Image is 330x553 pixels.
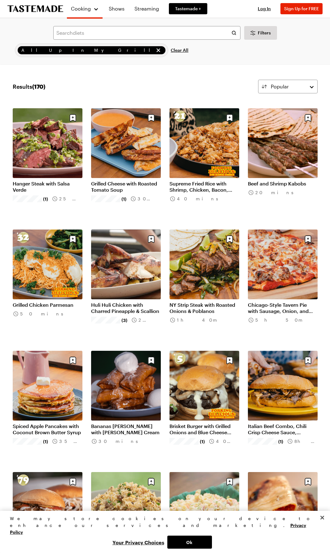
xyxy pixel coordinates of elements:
[258,80,318,93] button: Popular
[302,355,314,366] button: Save recipe
[169,302,239,314] a: NY Strip Steak with Roasted Onions & Poblanos
[109,536,167,549] button: Your Privacy Choices
[145,112,157,124] button: Save recipe
[302,112,314,124] button: Save recipe
[10,515,315,536] div: We may store cookies on your device to enhance our services and marketing.
[252,6,277,12] button: Log In
[91,302,161,314] a: Huli Huli Chicken with Charred Pineapple & Scallion
[248,181,318,187] a: Beef and Shrimp Kabobs
[67,355,79,366] button: Save recipe
[248,423,318,435] a: Italian Beef Combo, Chili Crisp Cheese Sauce, Giardiniera
[13,423,82,435] a: Spiced Apple Pancakes with Coconut Brown Butter Syrup
[67,233,79,245] button: Save recipe
[32,83,45,90] span: ( 170 )
[175,6,201,12] span: Tastemade +
[7,5,63,12] a: To Tastemade Home Page
[169,3,207,14] a: Tastemade +
[13,181,82,193] a: Hanger Steak with Salsa Verde
[302,476,314,488] button: Save recipe
[10,515,315,549] div: Privacy
[21,47,154,54] span: All Up In My Grill
[145,476,157,488] button: Save recipe
[13,302,82,308] a: Grilled Chicken Parmesan
[224,355,235,366] button: Save recipe
[271,83,289,90] span: Popular
[155,47,162,54] button: remove All Up In My Grill
[167,536,212,549] button: Ok
[13,82,45,91] span: Results
[71,6,91,11] span: Cooking
[145,355,157,366] button: Save recipe
[244,26,277,40] button: Desktop filters
[71,2,99,15] button: Cooking
[91,423,161,435] a: Bananas [PERSON_NAME] with [PERSON_NAME] Cream
[302,233,314,245] button: Save recipe
[258,30,271,36] span: Filters
[67,112,79,124] button: Save recipe
[284,6,319,11] span: Sign Up for FREE
[145,233,157,245] button: Save recipe
[224,476,235,488] button: Save recipe
[169,423,239,435] a: Brisket Burger with Grilled Onions and Blue Cheese Sauce
[248,302,318,314] a: Chicago-Style Tavern Pie with Sausage, Onion, and Ranch Dressing
[224,112,235,124] button: Save recipe
[171,43,188,57] button: Clear All
[258,6,271,11] span: Log In
[91,181,161,193] a: Grilled Cheese with Roasted Tomato Soup
[169,181,239,193] a: Supreme Fried Rice with Shrimp, Chicken, Bacon, Pickled Raisins & Jalapenos
[315,511,329,524] button: Close
[224,233,235,245] button: Save recipe
[171,47,188,53] span: Clear All
[67,476,79,488] button: Save recipe
[280,3,323,14] button: Sign Up for FREE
